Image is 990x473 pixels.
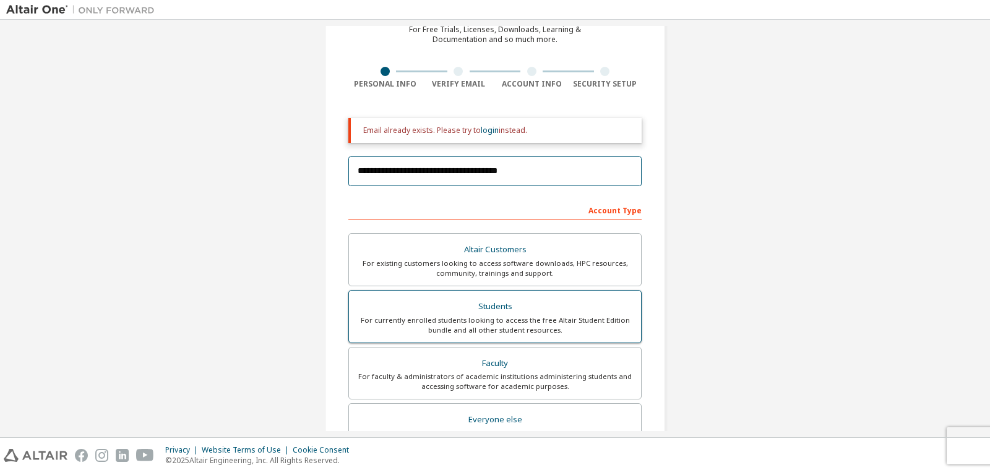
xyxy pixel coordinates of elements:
[356,298,634,315] div: Students
[348,200,642,219] div: Account Type
[136,449,154,462] img: youtube.svg
[165,445,202,455] div: Privacy
[356,258,634,278] div: For existing customers looking to access software downloads, HPC resources, community, trainings ...
[363,126,632,135] div: Email already exists. Please try to instead.
[356,411,634,428] div: Everyone else
[293,445,356,455] div: Cookie Consent
[4,449,67,462] img: altair_logo.svg
[95,449,108,462] img: instagram.svg
[356,372,634,391] div: For faculty & administrators of academic institutions administering students and accessing softwa...
[348,79,422,89] div: Personal Info
[481,125,499,135] a: login
[422,79,496,89] div: Verify Email
[495,79,569,89] div: Account Info
[116,449,129,462] img: linkedin.svg
[356,315,634,335] div: For currently enrolled students looking to access the free Altair Student Edition bundle and all ...
[75,449,88,462] img: facebook.svg
[165,455,356,466] p: © 2025 Altair Engineering, Inc. All Rights Reserved.
[356,241,634,258] div: Altair Customers
[409,25,581,45] div: For Free Trials, Licenses, Downloads, Learning & Documentation and so much more.
[569,79,642,89] div: Security Setup
[356,355,634,372] div: Faculty
[202,445,293,455] div: Website Terms of Use
[6,4,161,16] img: Altair One
[356,428,634,448] div: For individuals, businesses and everyone else looking to try Altair software and explore our prod...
